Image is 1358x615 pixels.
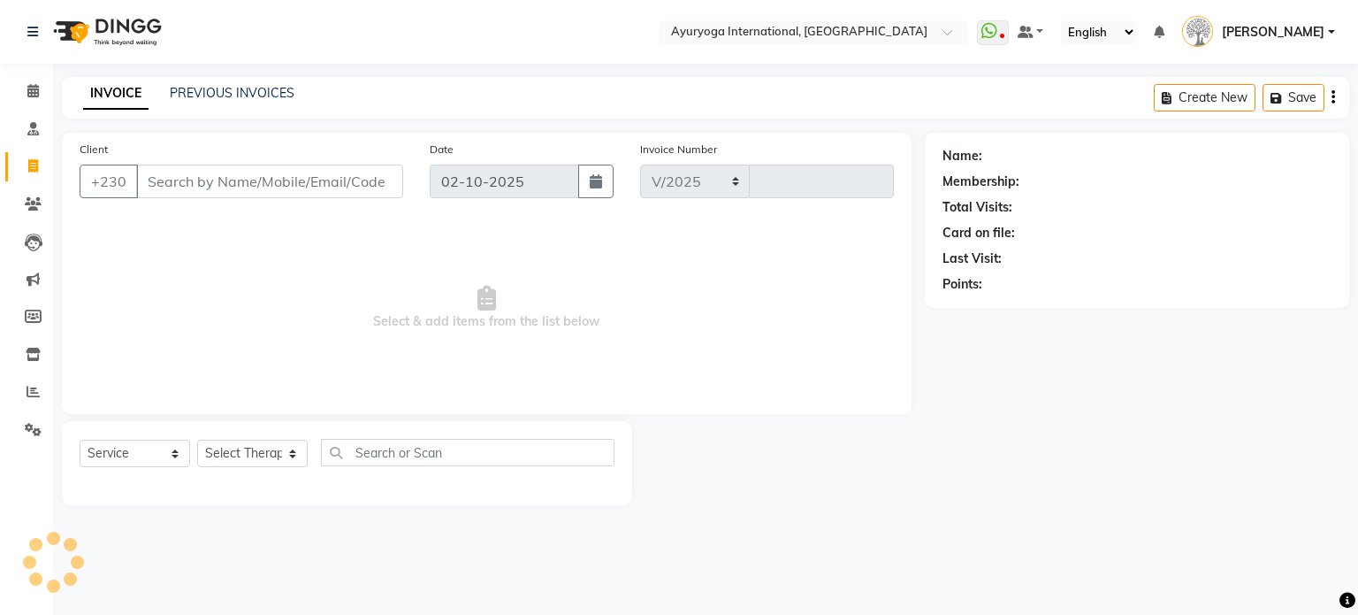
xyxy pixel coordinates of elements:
[80,219,894,396] span: Select & add items from the list below
[1182,16,1213,47] img: Dr ADARSH THAIKKADATH
[321,439,614,466] input: Search or Scan
[80,165,138,198] button: +230
[942,275,982,294] div: Points:
[942,147,982,165] div: Name:
[1263,84,1324,111] button: Save
[942,173,1019,191] div: Membership:
[640,142,717,158] label: Invoice Number
[942,250,1002,268] div: Last Visit:
[942,198,1012,217] div: Total Visits:
[45,7,166,57] img: logo
[1222,23,1324,42] span: [PERSON_NAME]
[430,142,454,158] label: Date
[83,78,149,110] a: INVOICE
[80,142,108,158] label: Client
[1154,84,1255,111] button: Create New
[170,85,294,101] a: PREVIOUS INVOICES
[136,165,403,198] input: Search by Name/Mobile/Email/Code
[942,224,1015,242] div: Card on file:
